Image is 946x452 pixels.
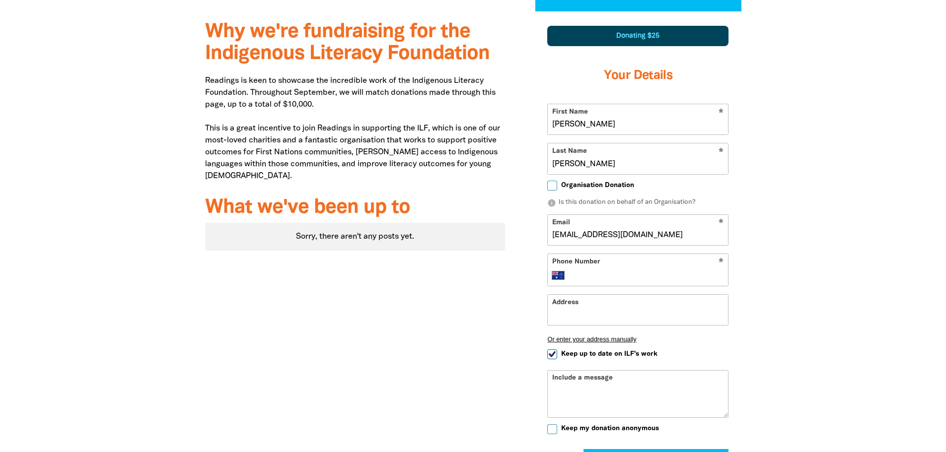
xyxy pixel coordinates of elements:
[561,349,657,359] span: Keep up to date on ILF's work
[547,424,557,434] input: Keep my donation anonymous
[205,75,506,182] p: Readings is keen to showcase the incredible work of the Indigenous Literacy Foundation. Throughou...
[205,223,506,251] div: Paginated content
[205,197,506,219] h3: What we've been up to
[547,198,556,207] i: info
[561,181,634,190] span: Organisation Donation
[547,198,728,208] p: Is this donation on behalf of an Organisation?
[205,223,506,251] div: Sorry, there aren't any posts yet.
[205,23,490,63] span: Why we're fundraising for the Indigenous Literacy Foundation
[561,424,659,433] span: Keep my donation anonymous
[547,26,728,46] div: Donating $25
[547,56,728,96] h3: Your Details
[547,349,557,359] input: Keep up to date on ILF's work
[547,335,728,343] button: Or enter your address manually
[719,258,724,267] i: Required
[547,181,557,191] input: Organisation Donation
